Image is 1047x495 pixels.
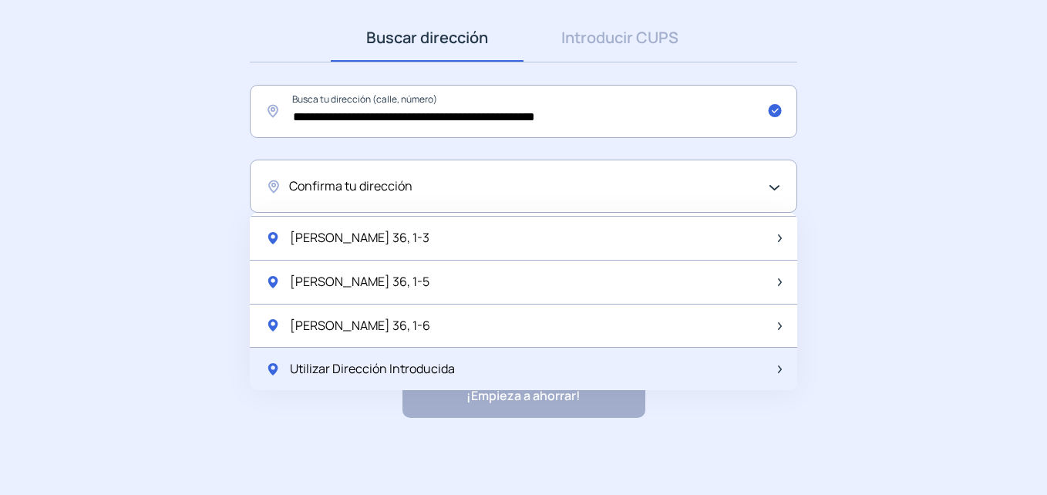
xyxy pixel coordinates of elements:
img: location-pin-green.svg [265,274,281,290]
a: Buscar dirección [331,14,523,62]
img: arrow-next-item.svg [778,234,782,242]
a: Introducir CUPS [523,14,716,62]
span: [PERSON_NAME] 36, 1-5 [290,272,429,292]
img: location-pin-green.svg [265,231,281,246]
img: arrow-next-item.svg [778,322,782,330]
img: location-pin-green.svg [265,362,281,377]
span: [PERSON_NAME] 36, 1-3 [290,228,429,248]
span: Utilizar Dirección Introducida [290,359,455,379]
img: arrow-next-item.svg [778,365,782,373]
img: location-pin-green.svg [265,318,281,333]
img: arrow-next-item.svg [778,278,782,286]
span: [PERSON_NAME] 36, 1-6 [290,316,430,336]
span: Confirma tu dirección [289,177,412,197]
